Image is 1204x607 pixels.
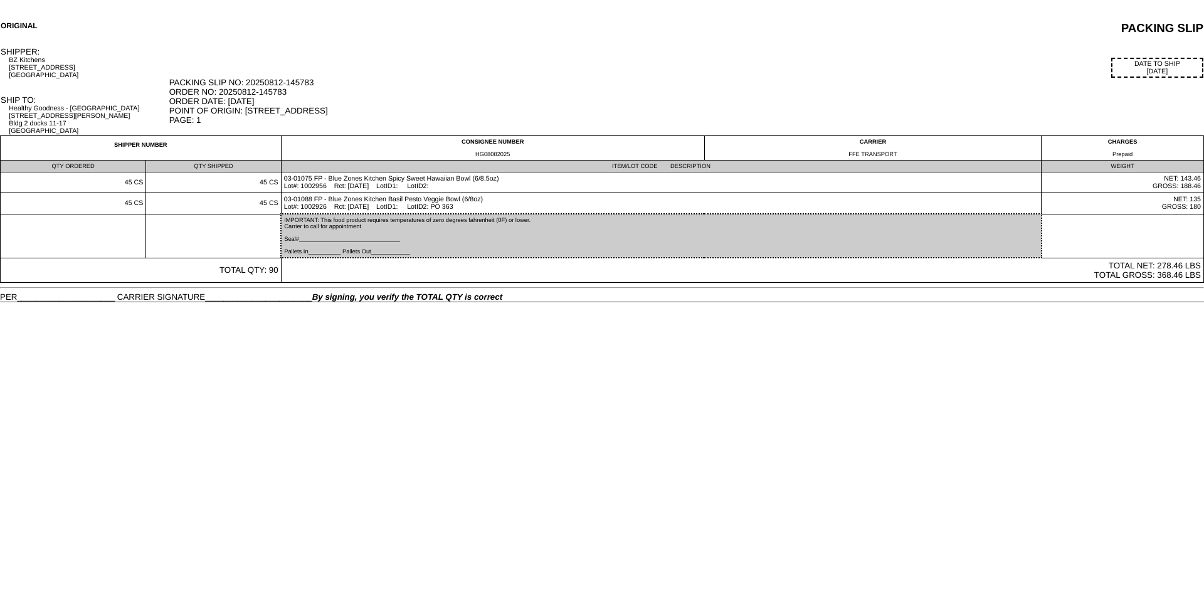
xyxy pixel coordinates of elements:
td: TOTAL QTY: 90 [1,258,282,283]
td: CONSIGNEE NUMBER [281,136,704,161]
td: IMPORTANT: This food product requires temperatures of zero degrees fahrenheit (0F) or lower. Carr... [281,214,1041,258]
div: PACKING SLIP [378,21,1203,35]
div: SHIP TO: [1,95,168,105]
td: NET: 135 GROSS: 180 [1042,193,1204,214]
div: DATE TO SHIP [DATE] [1111,58,1203,78]
td: CARRIER [704,136,1042,161]
div: FFE TRANSPORT [707,151,1039,157]
td: 45 CS [146,172,281,193]
td: QTY SHIPPED [146,161,281,172]
div: Healthy Goodness - [GEOGRAPHIC_DATA] [STREET_ADDRESS][PERSON_NAME] Bldg 2 docks 11-17 [GEOGRAPHIC... [9,105,167,135]
td: QTY ORDERED [1,161,146,172]
td: WEIGHT [1042,161,1204,172]
div: BZ Kitchens [STREET_ADDRESS] [GEOGRAPHIC_DATA] [9,56,167,79]
div: PACKING SLIP NO: 20250812-145783 ORDER NO: 20250812-145783 ORDER DATE: [DATE] POINT OF ORIGIN: [S... [169,78,1203,125]
td: 03-01075 FP - Blue Zones Kitchen Spicy Sweet Hawaiian Bowl (6/8.5oz) Lot#: 1002956 Rct: [DATE] Lo... [281,172,1041,193]
td: 03-01088 FP - Blue Zones Kitchen Basil Pesto Veggie Bowl (6/8oz) Lot#: 1002926 Rct: [DATE] LotID1... [281,193,1041,214]
td: ITEM/LOT CODE DESCRIPTION [281,161,1041,172]
td: 45 CS [146,193,281,214]
div: Prepaid [1044,151,1201,157]
td: 45 CS [1,172,146,193]
span: By signing, you verify the TOTAL QTY is correct [312,292,502,302]
td: NET: 143.46 GROSS: 188.46 [1042,172,1204,193]
td: 45 CS [1,193,146,214]
div: SHIPPER: [1,47,168,56]
div: HG08082025 [284,151,702,157]
td: SHIPPER NUMBER [1,136,282,161]
td: CHARGES [1042,136,1204,161]
td: TOTAL NET: 278.46 LBS TOTAL GROSS: 368.46 LBS [281,258,1203,283]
